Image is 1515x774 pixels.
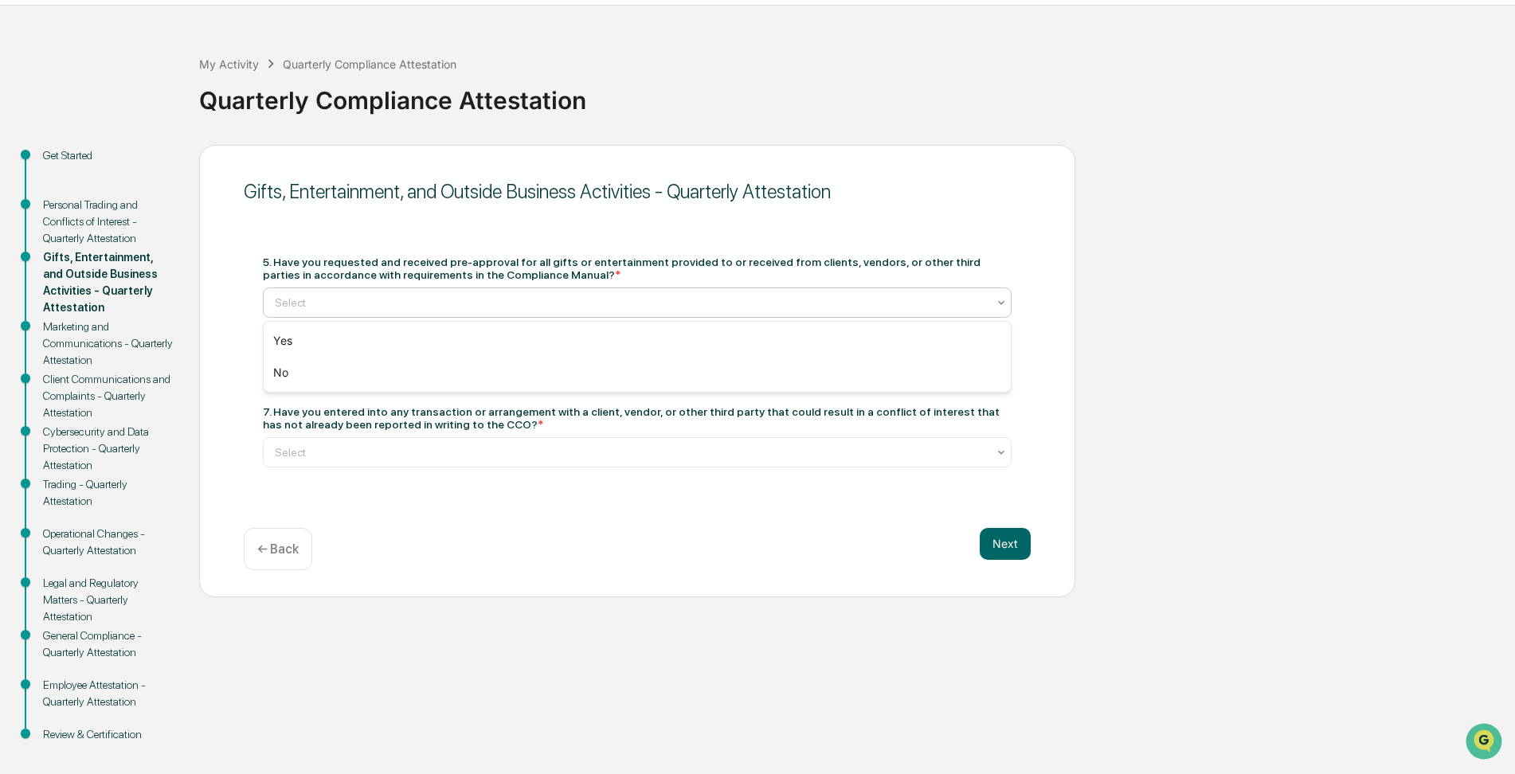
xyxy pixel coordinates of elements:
[43,147,174,164] div: Get Started
[43,424,174,474] div: Cybersecurity and Data Protection - Quarterly Attestation
[263,405,1012,431] div: 7. Have you entered into any transaction or arrangement with a client, vendor, or other third par...
[32,201,103,217] span: Preclearance
[283,57,456,71] div: Quarterly Compliance Attestation
[199,57,259,71] div: My Activity
[43,371,174,421] div: Client Communications and Complaints - Quarterly Attestation
[10,225,107,253] a: 🔎Data Lookup
[43,575,174,625] div: Legal and Regulatory Matters - Quarterly Attestation
[43,726,174,743] div: Review & Certification
[264,357,1011,389] div: No
[43,249,174,316] div: Gifts, Entertainment, and Outside Business Activities - Quarterly Attestation
[32,231,100,247] span: Data Lookup
[16,122,45,150] img: 1746055101610-c473b297-6a78-478c-a979-82029cc54cd1
[199,73,1507,115] div: Quarterly Compliance Attestation
[54,138,202,150] div: We're available if you need us!
[43,627,174,661] div: General Compliance - Quarterly Attestation
[16,233,29,245] div: 🔎
[159,270,193,282] span: Pylon
[16,33,290,59] p: How can we help?
[109,194,204,223] a: 🗄️Attestations
[43,319,174,369] div: Marketing and Communications - Quarterly Attestation
[43,677,174,710] div: Employee Attestation - Quarterly Attestation
[112,269,193,282] a: Powered byPylon
[43,476,174,510] div: Trading - Quarterly Attestation
[980,528,1031,560] button: Next
[1464,721,1507,764] iframe: Open customer support
[131,201,198,217] span: Attestations
[115,202,128,215] div: 🗄️
[43,526,174,559] div: Operational Changes - Quarterly Attestation
[16,202,29,215] div: 🖐️
[257,541,299,557] p: ← Back
[271,127,290,146] button: Start new chat
[264,325,1011,357] div: Yes
[54,122,261,138] div: Start new chat
[244,180,1031,203] div: Gifts, Entertainment, and Outside Business Activities - Quarterly Attestation
[10,194,109,223] a: 🖐️Preclearance
[43,197,174,247] div: Personal Trading and Conflicts of Interest - Quarterly Attestation
[263,256,1012,281] div: 5. Have you requested and received pre-approval for all gifts or entertainment provided to or rec...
